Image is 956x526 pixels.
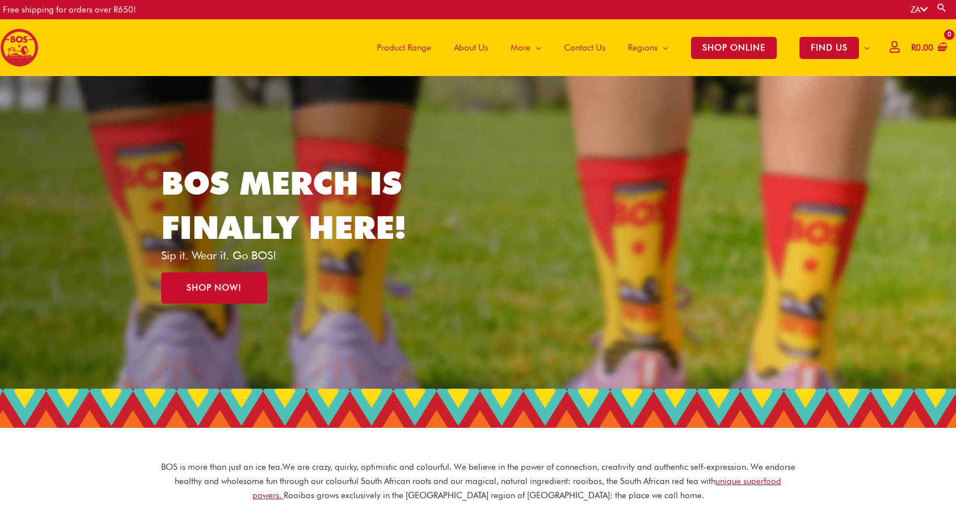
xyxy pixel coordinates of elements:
p: Sip it. Wear it. Go BOS! [161,250,423,261]
span: FIND US [799,37,859,59]
a: SHOP NOW! [161,272,267,304]
a: About Us [443,19,499,76]
span: About Us [454,31,488,65]
span: SHOP ONLINE [691,37,777,59]
p: BOS is more than just an ice tea. We are crazy, quirky, optimistic and colourful. We believe in t... [161,460,796,502]
span: R [911,43,916,53]
a: ZA [911,5,928,15]
a: Regions [617,19,680,76]
nav: Site Navigation [357,19,881,76]
span: Regions [628,31,658,65]
a: Product Range [365,19,443,76]
span: Product Range [377,31,431,65]
a: Search button [936,2,947,13]
a: View Shopping Cart, empty [909,35,947,61]
span: SHOP NOW! [187,284,242,292]
a: BOS MERCH IS FINALLY HERE! [161,164,406,246]
span: More [511,31,530,65]
a: unique superfood powers. [252,476,782,500]
bdi: 0.00 [911,43,933,53]
a: SHOP ONLINE [680,19,788,76]
span: Contact Us [564,31,605,65]
a: More [499,19,553,76]
a: Contact Us [553,19,617,76]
